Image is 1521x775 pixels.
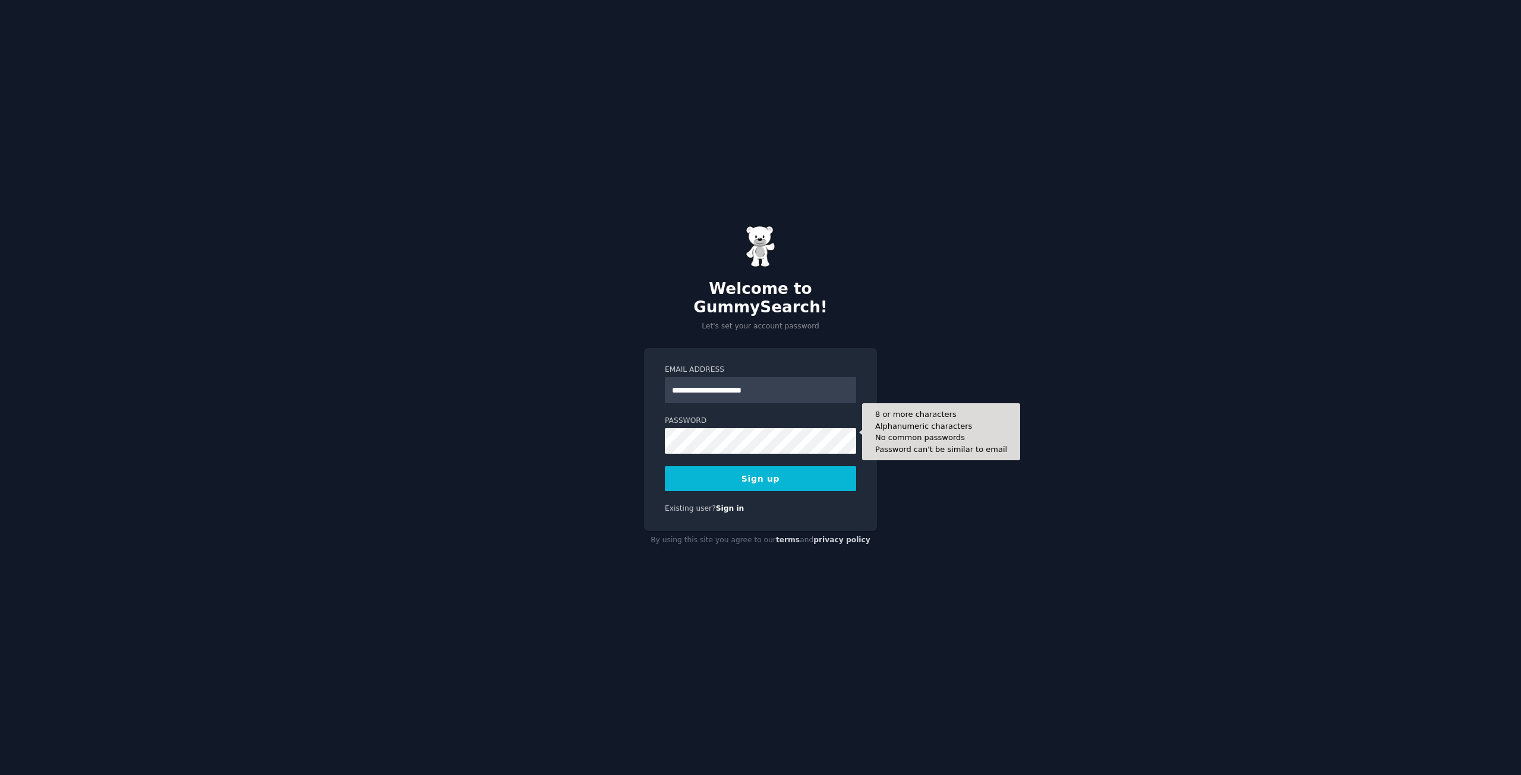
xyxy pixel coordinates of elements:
span: Existing user? [665,504,716,513]
a: privacy policy [813,536,870,544]
a: terms [776,536,800,544]
h2: Welcome to GummySearch! [644,280,877,317]
label: Password [665,416,856,426]
a: Sign in [716,504,744,513]
p: Let's set your account password [644,321,877,332]
img: Gummy Bear [746,226,775,267]
button: Sign up [665,466,856,491]
label: Email Address [665,365,856,375]
div: By using this site you agree to our and [644,531,877,550]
